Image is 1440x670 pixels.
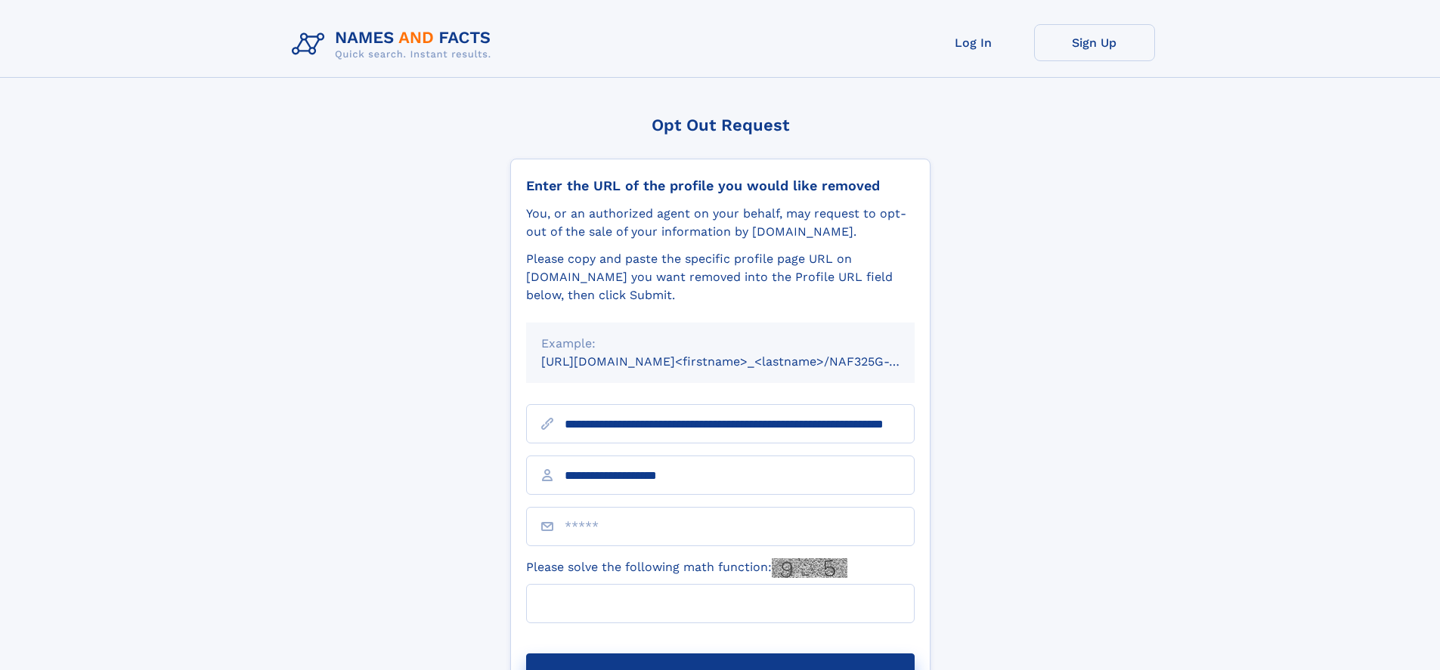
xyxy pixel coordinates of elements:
[526,250,915,304] div: Please copy and paste the specific profile page URL on [DOMAIN_NAME] you want removed into the Pr...
[526,558,847,578] label: Please solve the following math function:
[541,354,943,369] small: [URL][DOMAIN_NAME]<firstname>_<lastname>/NAF325G-xxxxxxxx
[541,335,900,353] div: Example:
[510,116,931,134] div: Opt Out Request
[286,24,503,65] img: Logo Names and Facts
[526,205,915,241] div: You, or an authorized agent on your behalf, may request to opt-out of the sale of your informatio...
[526,178,915,194] div: Enter the URL of the profile you would like removed
[913,24,1034,61] a: Log In
[1034,24,1155,61] a: Sign Up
